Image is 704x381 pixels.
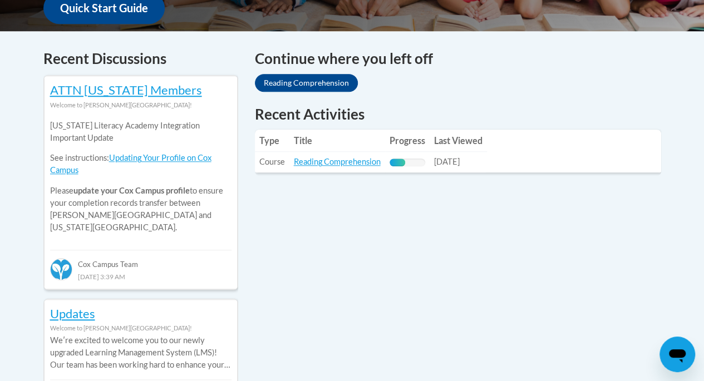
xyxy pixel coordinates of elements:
[73,186,190,195] b: update your Cox Campus profile
[255,130,289,152] th: Type
[259,157,285,166] span: Course
[255,104,661,124] h1: Recent Activities
[50,152,232,176] p: See instructions:
[43,48,238,70] h4: Recent Discussions
[50,99,232,111] div: Welcome to [PERSON_NAME][GEOGRAPHIC_DATA]!
[50,153,211,175] a: Updating Your Profile on Cox Campus
[430,130,487,152] th: Last Viewed
[50,306,95,321] a: Updates
[50,334,232,371] p: Weʹre excited to welcome you to our newly upgraded Learning Management System (LMS)! Our team has...
[50,82,202,97] a: ATTN [US_STATE] Members
[50,258,72,280] img: Cox Campus Team
[50,250,232,270] div: Cox Campus Team
[50,270,232,283] div: [DATE] 3:39 AM
[255,74,358,92] a: Reading Comprehension
[659,337,695,372] iframe: Button to launch messaging window
[385,130,430,152] th: Progress
[390,159,406,166] div: Progress, %
[289,130,385,152] th: Title
[255,48,661,70] h4: Continue where you left off
[434,157,460,166] span: [DATE]
[50,322,232,334] div: Welcome to [PERSON_NAME][GEOGRAPHIC_DATA]!
[294,157,381,166] a: Reading Comprehension
[50,111,232,242] div: Please to ensure your completion records transfer between [PERSON_NAME][GEOGRAPHIC_DATA] and [US_...
[50,120,232,144] p: [US_STATE] Literacy Academy Integration Important Update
